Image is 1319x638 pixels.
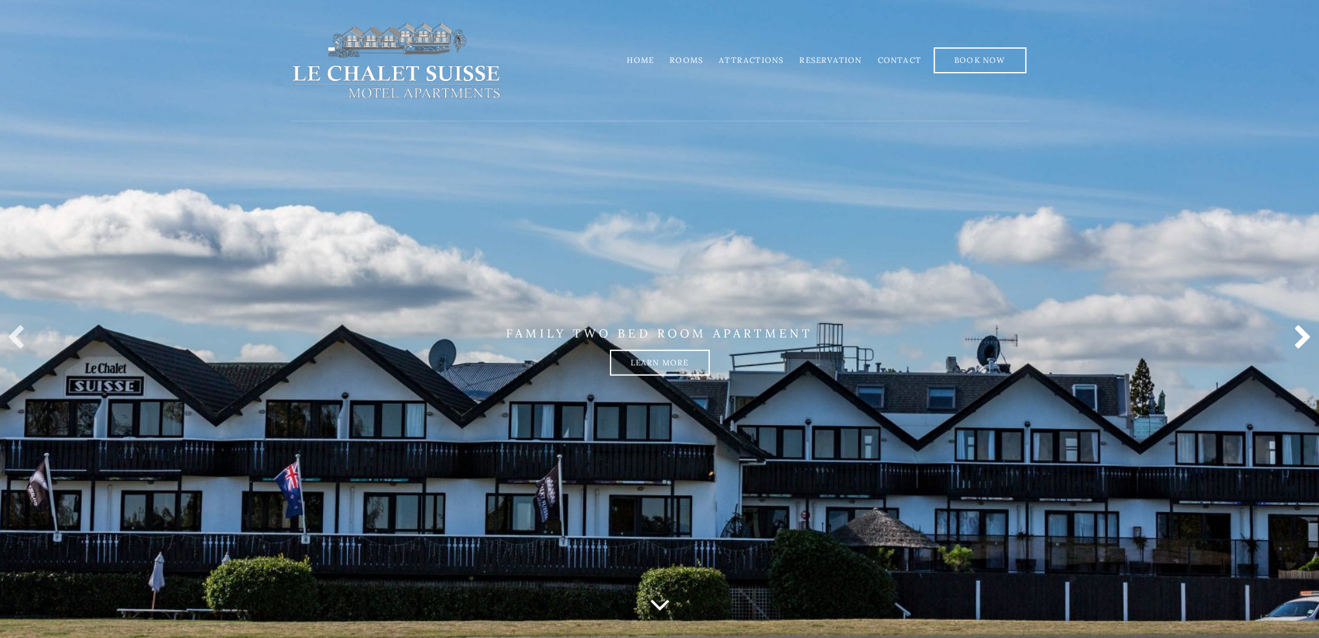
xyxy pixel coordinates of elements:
[610,350,710,376] a: Learn more
[290,21,502,99] img: lechaletsuisse
[719,55,784,65] a: Attractions
[877,55,921,65] a: Contact
[627,55,654,65] a: Home
[290,326,1030,340] p: FAMILY TWO BED ROOM APARTMENT
[934,47,1026,73] a: Book Now
[670,55,703,65] a: Rooms
[799,55,862,65] a: Reservation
